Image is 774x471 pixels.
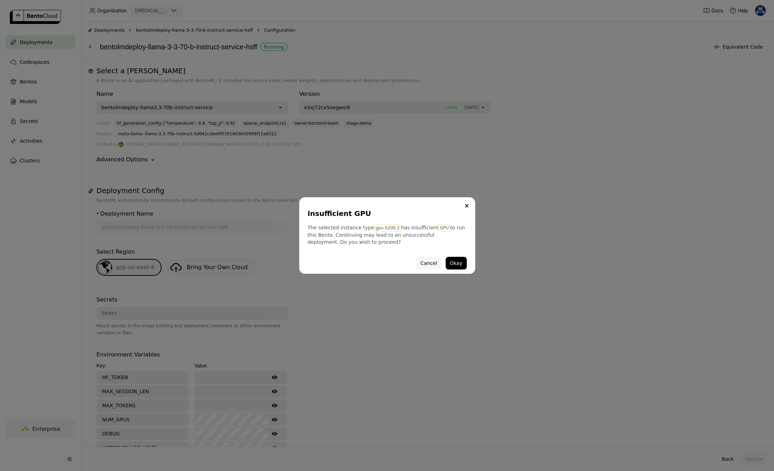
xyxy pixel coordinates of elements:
[446,257,467,269] button: Okay
[462,202,471,210] button: Close
[374,224,401,231] span: gpu.h200.2
[308,209,464,218] div: Insufficient GPU
[416,257,441,269] button: Cancel
[308,224,467,246] div: The selected instance type has insufficient to run this Bento. Continuing may lead to an unsucces...
[299,197,475,274] div: dialog
[438,224,450,231] span: GPU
